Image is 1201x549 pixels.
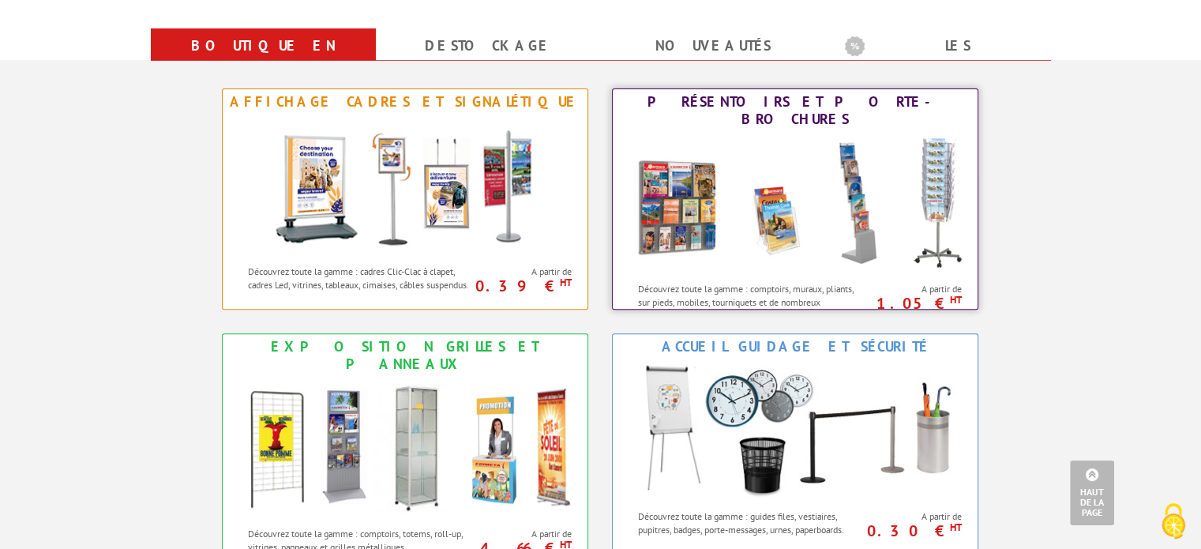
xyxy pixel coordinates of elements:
[860,299,962,308] p: 1.05 €
[259,115,551,257] img: Affichage Cadres et Signalétique
[621,359,969,502] img: Accueil Guidage et Sécurité
[1154,502,1193,541] img: Cookies (fenêtre modale)
[612,88,978,310] a: Présentoirs et Porte-brochures Présentoirs et Porte-brochures Découvrez toute la gamme : comptoir...
[638,510,863,536] p: Découvrez toute la gamme : guides files, vestiaires, pupitres, badges, porte-messages, urnes, pap...
[949,293,961,306] sup: HT
[222,88,588,310] a: Affichage Cadres et Signalétique Affichage Cadres et Signalétique Découvrez toute la gamme : cadr...
[231,377,579,519] img: Exposition Grilles et Panneaux
[559,276,571,289] sup: HT
[1146,495,1201,549] button: Cookies (fenêtre modale)
[227,338,584,373] div: Exposition Grilles et Panneaux
[617,338,974,355] div: Accueil Guidage et Sécurité
[845,32,1032,88] a: Les promotions
[845,32,1042,63] b: Les promotions
[868,510,962,523] span: A partir de
[1070,461,1114,525] a: Haut de la page
[620,32,807,60] a: nouveautés
[638,282,863,322] p: Découvrez toute la gamme : comptoirs, muraux, pliants, sur pieds, mobiles, tourniquets et de nomb...
[248,265,473,291] p: Découvrez toute la gamme : cadres Clic-Clac à clapet, cadres Led, vitrines, tableaux, cimaises, c...
[227,93,584,111] div: Affichage Cadres et Signalétique
[478,265,572,278] span: A partir de
[395,32,582,60] a: Destockage
[470,281,572,291] p: 0.39 €
[621,132,969,274] img: Présentoirs et Porte-brochures
[949,521,961,534] sup: HT
[860,526,962,536] p: 0.30 €
[617,93,974,128] div: Présentoirs et Porte-brochures
[868,283,962,295] span: A partir de
[478,528,572,540] span: A partir de
[170,32,357,88] a: Boutique en ligne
